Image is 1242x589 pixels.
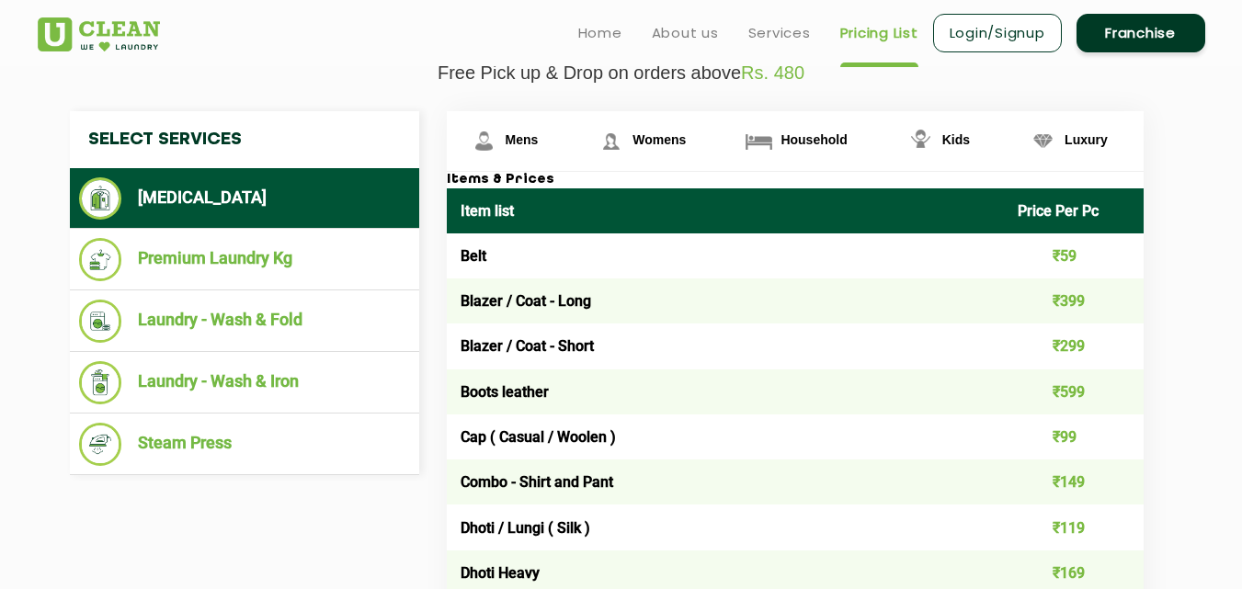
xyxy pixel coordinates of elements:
[942,132,970,147] span: Kids
[447,278,1005,323] td: Blazer / Coat - Long
[79,361,122,404] img: Laundry - Wash & Iron
[447,172,1144,188] h3: Items & Prices
[1004,459,1144,504] td: ₹149
[1004,188,1144,233] th: Price Per Pc
[447,504,1005,549] td: Dhoti / Lungi ( Silk )
[79,177,410,220] li: [MEDICAL_DATA]
[652,22,719,44] a: About us
[447,414,1005,459] td: Cap ( Casual / Woolen )
[468,125,500,157] img: Mens
[1077,14,1205,52] a: Franchise
[79,361,410,404] li: Laundry - Wash & Iron
[506,132,539,147] span: Mens
[741,62,804,83] span: Rs. 480
[743,125,775,157] img: Household
[79,238,122,281] img: Premium Laundry Kg
[905,125,937,157] img: Kids
[781,132,847,147] span: Household
[79,300,410,343] li: Laundry - Wash & Fold
[38,62,1205,84] p: Free Pick up & Drop on orders above
[748,22,811,44] a: Services
[1004,233,1144,278] td: ₹59
[632,132,686,147] span: Womens
[1004,504,1144,549] td: ₹119
[70,111,419,168] h4: Select Services
[933,14,1062,52] a: Login/Signup
[447,323,1005,368] td: Blazer / Coat - Short
[79,238,410,281] li: Premium Laundry Kg
[79,177,122,220] img: Dry Cleaning
[1027,125,1059,157] img: Luxury
[447,459,1005,504] td: Combo - Shirt and Pant
[1004,323,1144,368] td: ₹299
[1004,414,1144,459] td: ₹99
[840,22,918,44] a: Pricing List
[447,188,1005,233] th: Item list
[578,22,622,44] a: Home
[79,423,410,466] li: Steam Press
[595,125,627,157] img: Womens
[1065,132,1108,147] span: Luxury
[1004,369,1144,414] td: ₹599
[447,369,1005,414] td: Boots leather
[447,233,1005,278] td: Belt
[1004,278,1144,323] td: ₹399
[38,17,160,51] img: UClean Laundry and Dry Cleaning
[79,300,122,343] img: Laundry - Wash & Fold
[79,423,122,466] img: Steam Press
